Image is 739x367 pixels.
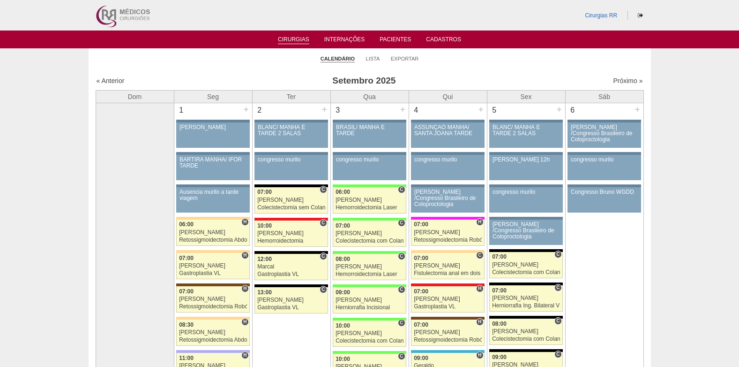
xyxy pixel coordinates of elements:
[252,90,330,103] th: Ter
[176,122,249,148] a: [PERSON_NAME]
[414,189,481,208] div: [PERSON_NAME] /Congresso Brasileiro de Coloproctologia
[333,221,406,247] a: C 07:00 [PERSON_NAME] Colecistectomia com Colangiografia VL
[566,103,580,117] div: 6
[571,124,638,143] div: [PERSON_NAME] /Congresso Brasileiro de Coloproctologia
[489,316,562,319] div: Key: Blanc
[476,218,483,226] span: Hospital
[398,186,405,193] span: Consultório
[476,352,483,359] span: Hospital
[176,286,249,313] a: H 07:00 [PERSON_NAME] Retossigmoidectomia Robótica
[477,103,485,115] div: +
[489,285,562,312] a: C 07:00 [PERSON_NAME] Herniorrafia Ing. Bilateral VL
[476,285,483,292] span: Hospital
[253,103,267,117] div: 2
[571,189,638,195] div: Congresso Bruno WGDD
[567,155,641,180] a: congresso murilo
[489,152,562,155] div: Key: Aviso
[179,237,247,243] div: Retossigmoidectomia Abdominal VL
[333,122,406,148] a: BRASIL/ MANHÃ E TARDE
[493,157,560,163] div: [PERSON_NAME] 12h
[241,285,248,292] span: Hospital
[336,124,403,137] div: BRASIL/ MANHÃ E TARDE
[489,249,562,252] div: Key: Blanc
[179,355,194,361] span: 11:00
[333,287,406,313] a: C 09:00 [PERSON_NAME] Herniorrafia Incisional
[414,355,428,361] span: 09:00
[336,338,403,344] div: Colecistectomia com Colangiografia VL
[492,354,507,360] span: 09:00
[336,222,350,229] span: 07:00
[554,351,561,358] span: Consultório
[398,219,405,227] span: Consultório
[257,305,325,311] div: Gastroplastia VL
[336,330,403,336] div: [PERSON_NAME]
[567,152,641,155] div: Key: Aviso
[176,253,249,279] a: H 07:00 [PERSON_NAME] Gastroplastia VL
[554,317,561,325] span: Consultório
[411,320,484,346] a: H 07:00 [PERSON_NAME] Retossigmoidectomia Robótica
[333,321,406,347] a: C 10:00 [PERSON_NAME] Colecistectomia com Colangiografia VL
[336,256,350,262] span: 08:00
[179,270,247,276] div: Gastroplastia VL
[613,77,642,84] a: Próximo »
[241,352,248,359] span: Hospital
[489,155,562,180] a: [PERSON_NAME] 12h
[254,287,328,313] a: C 13:00 [PERSON_NAME] Gastroplastia VL
[336,157,403,163] div: congresso murilo
[179,124,246,130] div: [PERSON_NAME]
[174,90,252,103] th: Seg
[489,120,562,122] div: Key: Aviso
[174,103,189,117] div: 1
[492,287,507,294] span: 07:00
[414,229,482,236] div: [PERSON_NAME]
[489,184,562,187] div: Key: Aviso
[414,157,481,163] div: congresso murilo
[257,297,325,303] div: [PERSON_NAME]
[411,217,484,220] div: Key: Pro Matre
[336,264,403,270] div: [PERSON_NAME]
[492,262,560,268] div: [PERSON_NAME]
[257,230,325,237] div: [PERSON_NAME]
[258,157,325,163] div: congresso murilo
[336,322,350,329] span: 10:00
[489,252,562,278] a: C 07:00 [PERSON_NAME] Colecistectomia com Colangiografia VL
[241,218,248,226] span: Hospital
[254,284,328,287] div: Key: Blanc
[492,269,560,275] div: Colecistectomia com Colangiografia VL
[492,253,507,260] span: 07:00
[411,250,484,253] div: Key: Bartira
[176,217,249,220] div: Key: Bartira
[320,186,327,193] span: Consultório
[320,286,327,293] span: Consultório
[241,252,248,259] span: Hospital
[411,220,484,246] a: H 07:00 [PERSON_NAME] Retossigmoidectomia Robótica
[426,36,461,46] a: Cadastros
[333,251,406,254] div: Key: Brasil
[336,297,403,303] div: [PERSON_NAME]
[489,187,562,213] a: congresso murilo
[555,103,563,115] div: +
[333,152,406,155] div: Key: Aviso
[241,318,248,326] span: Hospital
[179,288,194,295] span: 07:00
[254,155,328,180] a: congresso murilo
[493,222,560,240] div: [PERSON_NAME] /Congresso Brasileiro de Coloproctologia
[179,321,194,328] span: 08:30
[257,256,272,262] span: 12:00
[258,124,325,137] div: BLANC/ MANHÃ E TARDE 2 SALAS
[414,288,428,295] span: 07:00
[414,255,428,261] span: 07:00
[493,124,560,137] div: BLANC/ MANHÃ E TARDE 2 SALAS
[176,320,249,346] a: H 08:30 [PERSON_NAME] Retossigmoidectomia Abdominal VL
[333,187,406,214] a: C 06:00 [PERSON_NAME] Hemorroidectomia Laser
[336,238,403,244] div: Colecistectomia com Colangiografia VL
[242,103,250,115] div: +
[336,271,403,277] div: Hemorroidectomia Laser
[254,221,328,247] a: C 10:00 [PERSON_NAME] Hemorroidectomia
[411,152,484,155] div: Key: Aviso
[554,284,561,291] span: Consultório
[414,270,482,276] div: Fistulectomia anal em dois tempos
[567,122,641,148] a: [PERSON_NAME] /Congresso Brasileiro de Coloproctologia
[324,36,365,46] a: Internações
[227,74,500,88] h3: Setembro 2025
